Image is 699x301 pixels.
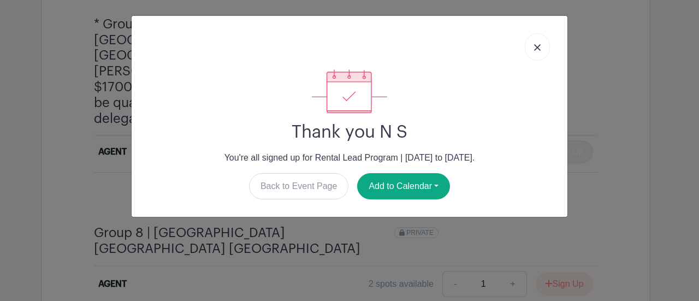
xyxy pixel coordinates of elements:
p: You're all signed up for Rental Lead Program | [DATE] to [DATE]. [140,151,559,164]
img: close_button-5f87c8562297e5c2d7936805f587ecaba9071eb48480494691a3f1689db116b3.svg [534,44,541,51]
button: Add to Calendar [357,173,450,199]
a: Back to Event Page [249,173,349,199]
h2: Thank you N S [140,122,559,143]
img: signup_complete-c468d5dda3e2740ee63a24cb0ba0d3ce5d8a4ecd24259e683200fb1569d990c8.svg [312,69,387,113]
